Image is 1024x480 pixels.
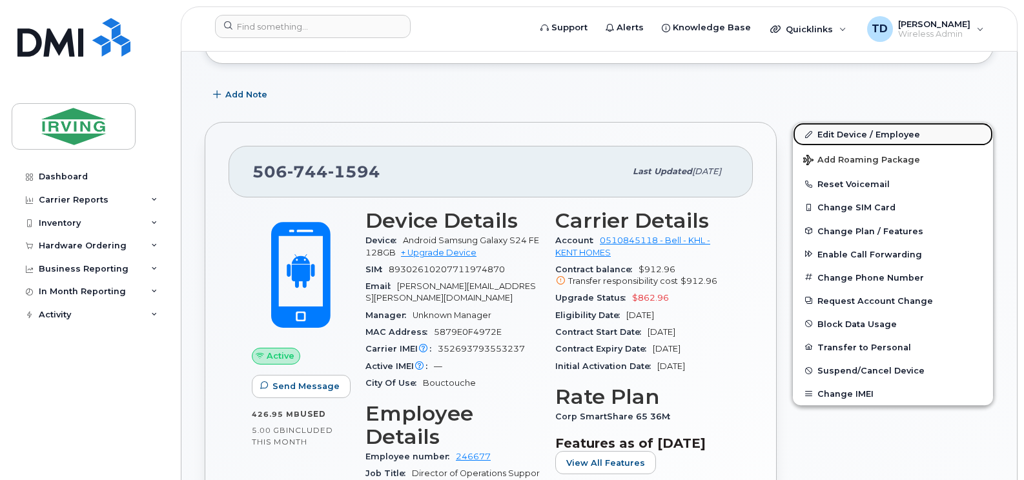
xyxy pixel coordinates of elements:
span: 426.95 MB [252,410,300,419]
span: Suspend/Cancel Device [817,366,925,375]
span: 744 [287,162,328,181]
span: MAC Address [365,327,434,337]
span: Add Note [225,88,267,101]
button: Add Roaming Package [793,146,993,172]
span: — [434,361,442,371]
input: Find something... [215,15,411,38]
span: Transfer responsibility cost [568,276,678,286]
span: [DATE] [653,344,681,354]
button: Change Plan / Features [793,219,993,243]
span: 1594 [328,162,380,181]
span: Bouctouche [423,378,476,388]
h3: Device Details [365,209,540,232]
span: TD [872,21,888,37]
span: used [300,409,326,419]
span: Wireless Admin [898,29,970,39]
span: Active IMEI [365,361,434,371]
span: Enable Call Forwarding [817,249,922,259]
span: Device [365,235,403,245]
h3: Employee Details [365,402,540,448]
span: 5.00 GB [252,426,286,435]
span: 5879E0F4972E [434,327,502,337]
a: Knowledge Base [653,15,760,41]
span: Android Samsung Galaxy S24 FE 128GB [365,235,539,257]
span: $912.96 [555,265,730,288]
span: included this month [252,425,333,446]
span: 352693793553237 [438,344,525,354]
span: Add Roaming Package [803,155,920,167]
span: Contract Start Date [555,327,648,337]
span: $912.96 [681,276,717,286]
span: Eligibility Date [555,310,626,320]
span: Corp SmartShare 65 36M [555,412,677,421]
button: Request Account Change [793,289,993,312]
span: Unknown Manager [413,310,491,320]
span: $862.96 [632,293,669,303]
h3: Features as of [DATE] [555,435,730,451]
button: Suspend/Cancel Device [793,359,993,382]
span: [DATE] [657,361,685,371]
span: Knowledge Base [673,21,751,34]
span: 506 [252,162,380,181]
div: Quicklinks [761,16,855,42]
button: Block Data Usage [793,312,993,335]
button: Add Note [205,83,278,106]
a: Support [531,15,597,41]
a: 0510845118 - Bell - KHL - KENT HOMES [555,235,710,257]
span: Manager [365,310,413,320]
span: Carrier IMEI [365,344,438,354]
h3: Carrier Details [555,209,730,232]
span: Contract balance [555,265,639,274]
span: Change Plan / Features [817,226,923,235]
a: + Upgrade Device [401,248,476,257]
span: Initial Activation Date [555,361,657,371]
span: 89302610207711974870 [389,265,505,274]
span: Quicklinks [786,24,833,34]
span: [DATE] [626,310,654,320]
span: Active [267,350,294,362]
span: Support [551,21,588,34]
span: Send Message [272,380,340,392]
span: City Of Use [365,378,423,388]
button: Change SIM Card [793,195,993,219]
span: Email [365,281,397,291]
span: Upgrade Status [555,293,632,303]
a: 246677 [456,452,491,461]
div: Tricia Downard [858,16,993,42]
a: Edit Device / Employee [793,123,993,146]
button: Send Message [252,375,351,398]
span: Job Title [365,468,412,478]
button: Change Phone Number [793,266,993,289]
span: SIM [365,265,389,274]
button: Change IMEI [793,382,993,405]
h3: Rate Plan [555,385,730,408]
span: View All Features [566,457,645,469]
button: Reset Voicemail [793,172,993,195]
span: Account [555,235,600,245]
button: View All Features [555,451,656,474]
span: Alerts [617,21,644,34]
button: Transfer to Personal [793,335,993,359]
span: Employee number [365,452,456,461]
span: Contract Expiry Date [555,344,653,354]
a: Alerts [597,15,653,41]
span: [PERSON_NAME] [898,19,970,29]
span: [PERSON_NAME][EMAIL_ADDRESS][PERSON_NAME][DOMAIN_NAME] [365,281,536,303]
span: Last updated [633,166,692,176]
span: [DATE] [692,166,721,176]
button: Enable Call Forwarding [793,243,993,266]
span: [DATE] [648,327,675,337]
